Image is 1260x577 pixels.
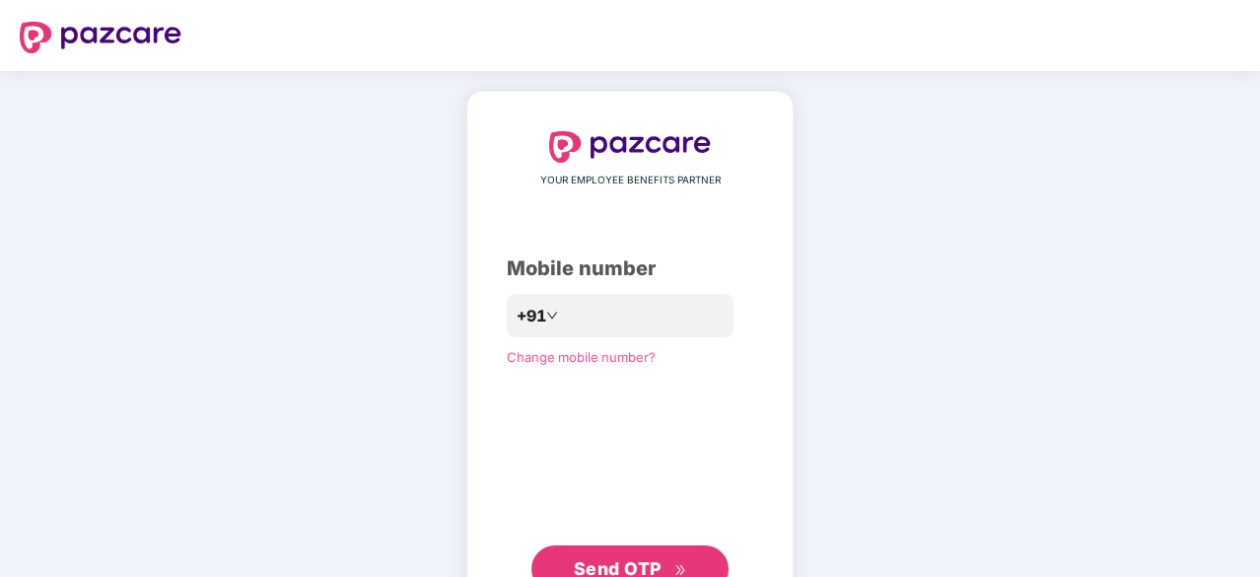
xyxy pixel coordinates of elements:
img: logo [20,22,181,53]
span: double-right [674,564,687,577]
span: +91 [517,304,546,328]
a: Change mobile number? [507,349,656,365]
img: logo [549,131,711,163]
span: YOUR EMPLOYEE BENEFITS PARTNER [540,173,721,188]
div: Mobile number [507,253,753,284]
span: down [546,310,558,322]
